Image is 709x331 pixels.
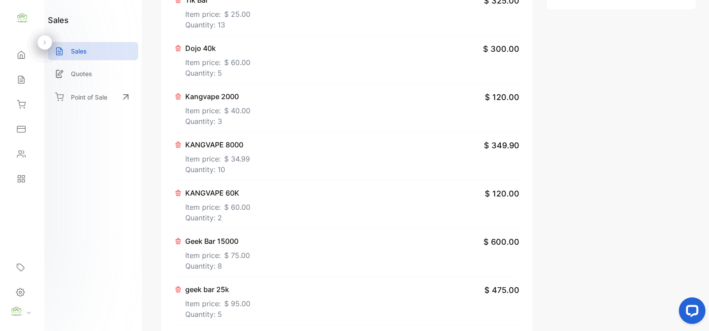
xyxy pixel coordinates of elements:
span: $ 475.00 [484,284,519,296]
p: Item price: [185,5,250,19]
span: $ 34.99 [224,154,250,164]
a: Sales [48,42,138,60]
iframe: LiveChat chat widget [672,294,709,331]
p: Item price: [185,54,250,68]
p: Item price: [185,246,250,261]
p: KANGVAPE 8000 [185,139,250,150]
a: Point of Sale [48,87,138,107]
span: $ 60.00 [224,57,250,68]
span: $ 120.00 [485,91,519,103]
img: profile [10,305,23,318]
p: Quantity: 8 [185,261,250,271]
span: $ 300.00 [483,43,519,55]
p: Item price: [185,198,250,212]
span: $ 600.00 [483,236,519,248]
h1: sales [48,14,69,26]
span: $ 40.00 [224,105,250,116]
p: Quantity: 13 [185,19,250,30]
p: Kangvape 2000 [185,91,250,102]
p: Quantity: 2 [185,212,250,223]
p: Quantity: 3 [185,116,250,127]
span: $ 95.00 [224,298,250,309]
p: Point of Sale [71,92,107,102]
span: $ 60.00 [224,202,250,212]
img: logo [16,12,29,25]
p: Quotes [71,69,92,78]
p: Quantity: 10 [185,164,250,175]
span: $ 75.00 [224,250,250,261]
a: Quotes [48,65,138,83]
p: KANGVAPE 60K [185,188,250,198]
span: $ 25.00 [224,9,250,19]
p: Item price: [185,102,250,116]
span: $ 349.90 [484,139,519,151]
p: Quantity: 5 [185,68,250,78]
span: $ 120.00 [485,188,519,200]
p: Item price: [185,150,250,164]
p: Dojo 40k [185,43,250,54]
p: Quantity: 5 [185,309,250,319]
p: geek bar 25k [185,284,250,295]
p: Geek Bar 15000 [185,236,250,246]
p: Item price: [185,295,250,309]
p: Sales [71,46,87,56]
